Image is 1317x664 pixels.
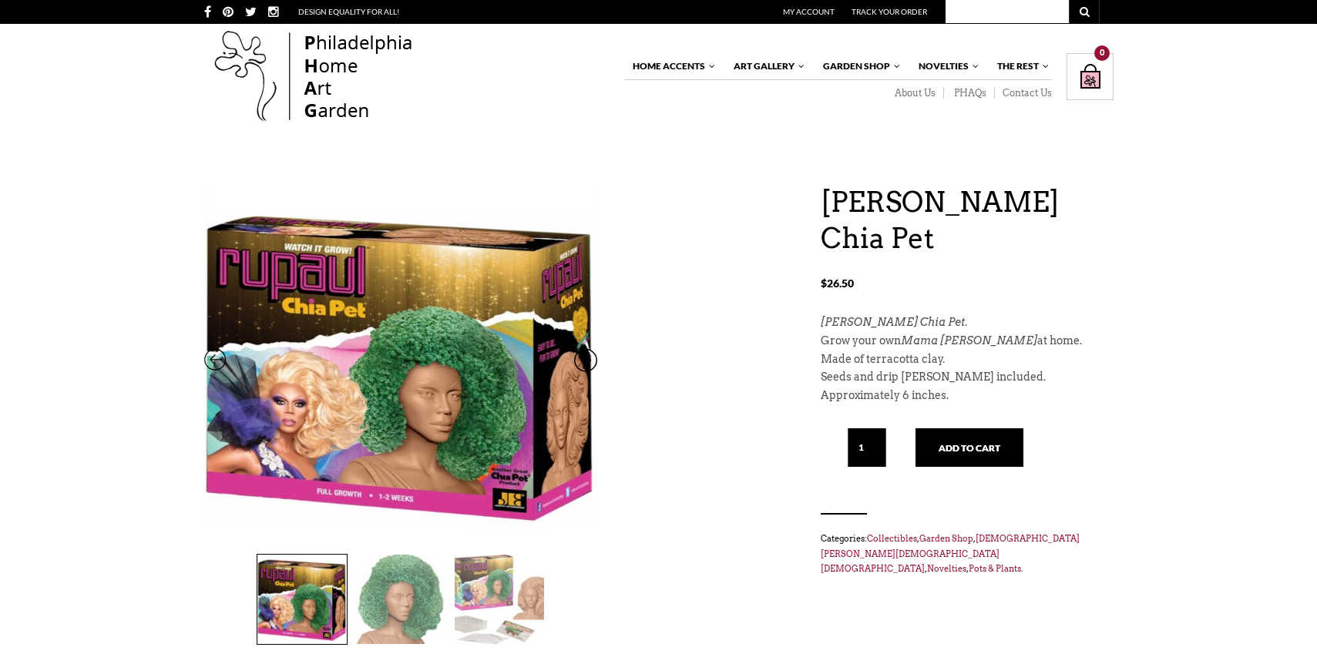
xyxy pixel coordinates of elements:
[821,368,1114,387] p: Seeds and drip [PERSON_NAME] included.
[821,184,1114,257] h1: [PERSON_NAME] Chia Pet
[901,334,1037,347] em: Mama [PERSON_NAME]
[821,314,1114,332] p: .
[821,277,827,290] span: $
[916,428,1023,467] button: Add to cart
[821,387,1114,405] p: Approximately 6 inches.
[821,316,965,328] em: [PERSON_NAME] Chia Pet
[1094,45,1110,61] div: 0
[821,277,854,290] bdi: 26.50
[989,53,1050,79] a: The Rest
[852,7,927,16] a: Track Your Order
[911,53,980,79] a: Novelties
[726,53,806,79] a: Art Gallery
[821,533,1080,574] a: [DEMOGRAPHIC_DATA][PERSON_NAME][DEMOGRAPHIC_DATA][DEMOGRAPHIC_DATA]
[885,87,944,99] a: About Us
[927,563,966,574] a: Novelties
[995,87,1052,99] a: Contact Us
[919,533,973,544] a: Garden Shop
[815,53,902,79] a: Garden Shop
[821,332,1114,350] p: Grow your own at home.
[969,563,1021,574] a: Pots & Plants
[944,87,995,99] a: PHAQs
[625,53,717,79] a: Home Accents
[848,428,886,467] input: Qty
[821,530,1114,577] span: Categories: , , , , .
[783,7,835,16] a: My Account
[821,350,1114,369] p: Made of terracotta clay.
[867,533,917,544] a: Collectibles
